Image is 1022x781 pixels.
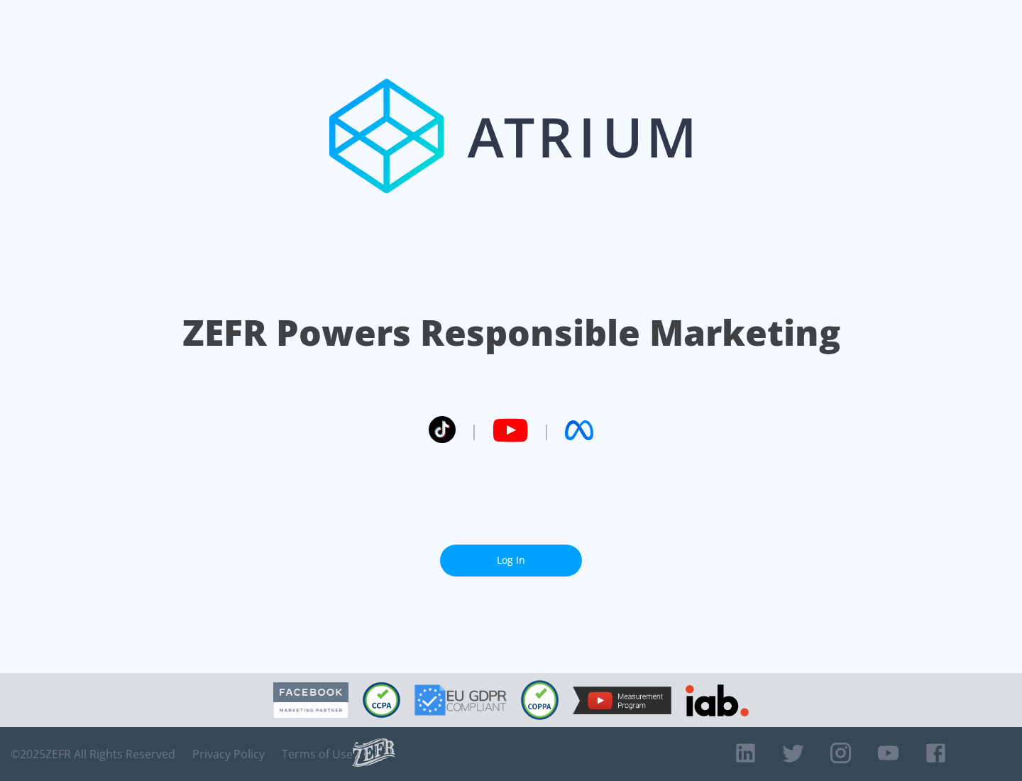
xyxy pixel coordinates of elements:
span: © 2025 ZEFR All Rights Reserved [11,747,175,761]
span: | [542,420,551,441]
img: YouTube Measurement Program [573,687,671,714]
h1: ZEFR Powers Responsible Marketing [182,308,840,357]
a: Log In [440,545,582,577]
span: | [470,420,478,441]
a: Privacy Policy [192,747,265,761]
img: COPPA Compliant [521,680,559,720]
img: IAB [686,684,749,716]
a: Terms of Use [282,747,353,761]
img: Facebook Marketing Partner [273,682,348,719]
img: GDPR Compliant [414,684,507,716]
img: CCPA Compliant [363,682,400,718]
